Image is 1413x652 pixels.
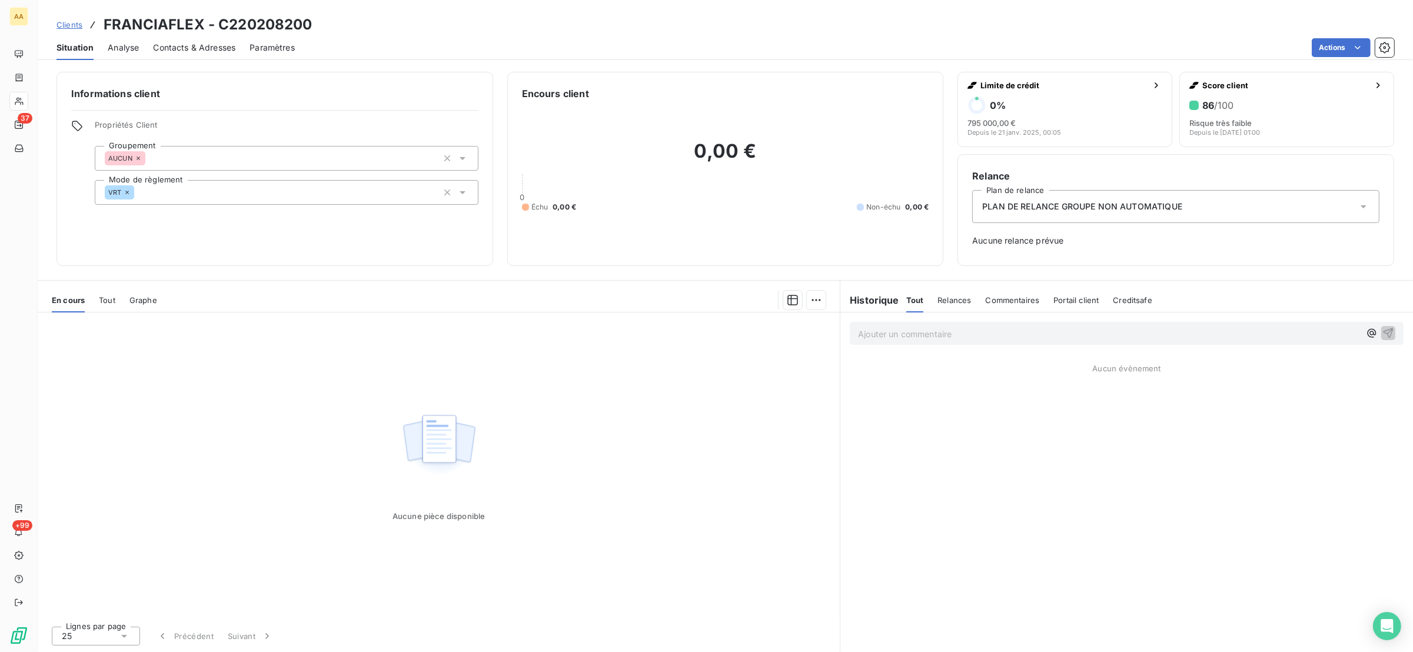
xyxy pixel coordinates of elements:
span: Depuis le 21 janv. 2025, 00:05 [968,129,1061,136]
input: Ajouter une valeur [145,153,155,164]
button: Précédent [149,624,221,648]
span: Clients [56,20,82,29]
span: Échu [531,202,548,212]
span: Situation [56,42,94,54]
span: 795 000,00 € [968,118,1016,128]
h6: 0 % [990,99,1006,111]
span: 25 [62,630,72,642]
span: AUCUN [108,155,132,162]
span: 0,00 € [905,202,929,212]
button: Actions [1312,38,1371,57]
span: Paramètres [250,42,295,54]
span: Limite de crédit [980,81,1147,90]
span: Analyse [108,42,139,54]
a: Clients [56,19,82,31]
span: Relances [937,295,971,305]
span: Score client [1202,81,1369,90]
img: Empty state [401,408,477,481]
span: Risque très faible [1189,118,1252,128]
img: Logo LeanPay [9,626,28,645]
span: Creditsafe [1113,295,1152,305]
span: Aucun évènement [1093,364,1161,373]
h6: Informations client [71,87,478,101]
span: Contacts & Adresses [153,42,235,54]
span: Tout [99,295,115,305]
button: Suivant [221,624,280,648]
span: Depuis le [DATE] 01:00 [1189,129,1260,136]
span: Aucune relance prévue [972,235,1379,247]
h6: Encours client [522,87,589,101]
span: 0 [520,192,525,202]
span: Portail client [1053,295,1099,305]
span: +99 [12,520,32,531]
span: 37 [18,113,32,124]
span: /100 [1214,99,1234,111]
span: Graphe [129,295,157,305]
span: Non-échu [866,202,900,212]
h6: Historique [840,293,899,307]
h6: Relance [972,169,1379,183]
button: Limite de crédit0%795 000,00 €Depuis le 21 janv. 2025, 00:05 [957,72,1172,147]
span: En cours [52,295,85,305]
span: Tout [906,295,924,305]
h6: 86 [1202,99,1234,111]
span: Aucune pièce disponible [393,511,485,521]
span: Commentaires [986,295,1040,305]
h3: FRANCIAFLEX - C220208200 [104,14,312,35]
span: Propriétés Client [95,120,478,137]
input: Ajouter une valeur [134,187,144,198]
span: VRT [108,189,121,196]
button: Score client86/100Risque très faibleDepuis le [DATE] 01:00 [1179,72,1394,147]
h2: 0,00 € [522,139,929,175]
div: Open Intercom Messenger [1373,612,1401,640]
div: AA [9,7,28,26]
span: 0,00 € [553,202,576,212]
span: PLAN DE RELANCE GROUPE NON AUTOMATIQUE [982,201,1182,212]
